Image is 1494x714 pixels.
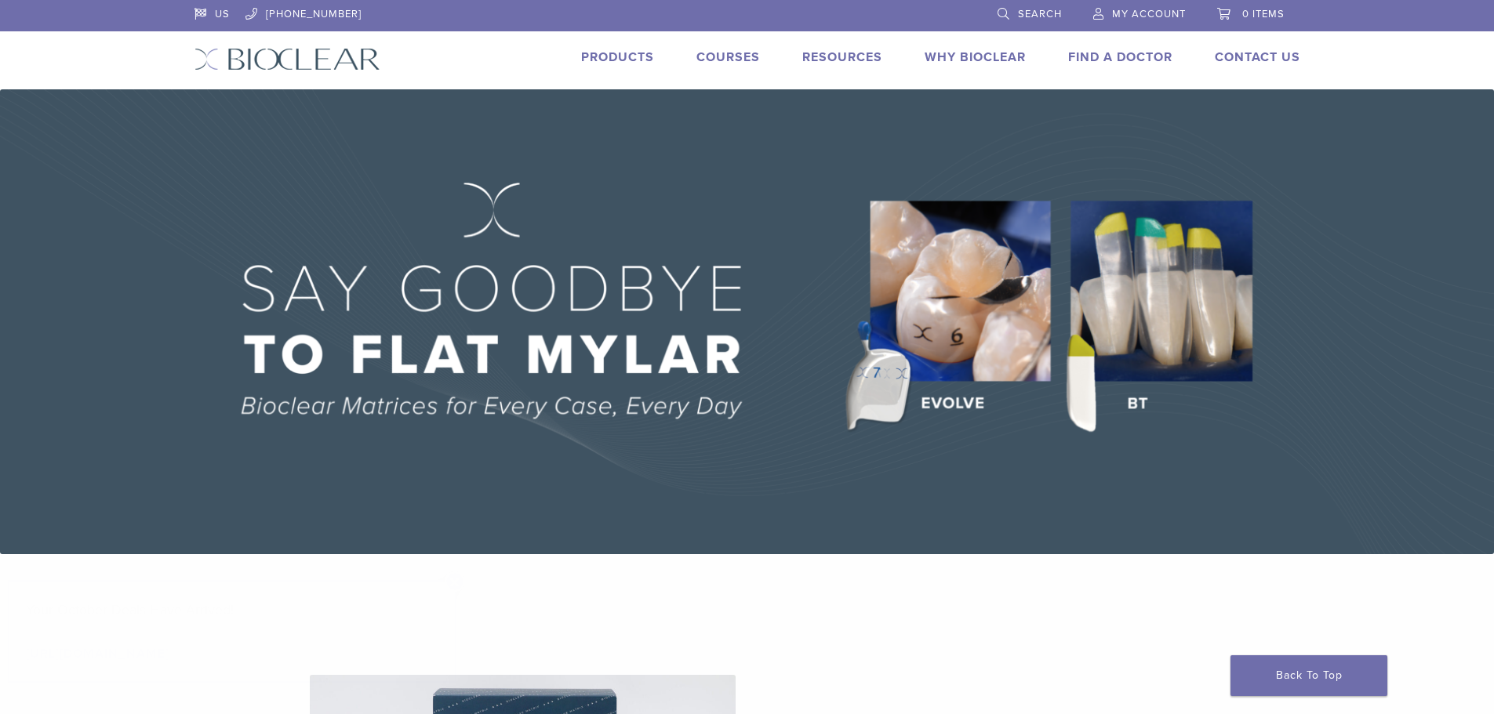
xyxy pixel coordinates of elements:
[1112,8,1186,20] span: My Account
[1230,655,1387,696] a: Back To Top
[925,49,1026,65] a: Why Bioclear
[1018,8,1062,20] span: Search
[1215,49,1300,65] a: Contact Us
[26,598,438,622] p: Your October Deals Have Arrived!
[26,646,169,661] a: [URL][DOMAIN_NAME]
[1242,8,1285,20] span: 0 items
[194,48,380,71] img: Bioclear
[1068,49,1172,65] a: Find A Doctor
[696,49,760,65] a: Courses
[581,49,654,65] a: Products
[802,49,882,65] a: Resources
[445,571,465,592] button: Close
